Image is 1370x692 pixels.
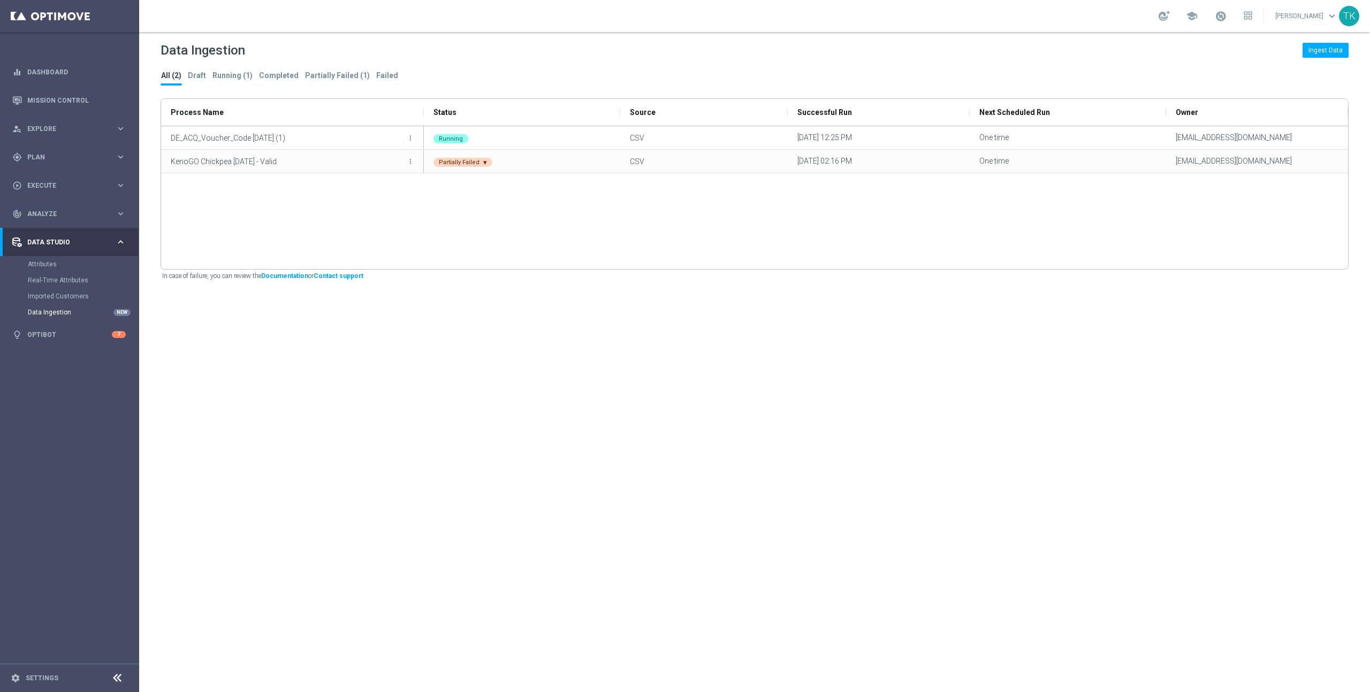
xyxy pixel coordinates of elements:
[1303,43,1349,58] button: Ingest Data
[12,330,22,340] i: lightbulb
[12,181,126,190] button: play_circle_outline Execute keyboard_arrow_right
[12,181,116,190] div: Execute
[259,71,299,80] tab-header: Completed
[433,134,468,143] div: Running
[376,71,398,80] tab-header: Failed
[12,67,22,77] i: equalizer
[188,71,206,80] tab-header: Draft
[28,288,138,304] div: Imported Customers
[788,150,970,173] div: [DATE] 02:16 PM
[112,331,126,338] div: 7
[620,150,788,173] div: CSV
[116,152,126,162] i: keyboard_arrow_right
[407,134,414,142] i: more_vert
[1326,10,1338,22] span: keyboard_arrow_down
[27,182,116,189] span: Execute
[161,126,1348,150] div: Press SPACE to select this row.
[1339,6,1359,26] div: TK
[12,96,126,105] button: Mission Control
[28,276,111,285] a: Real-Time Attributes
[27,239,116,245] span: Data Studio
[28,256,138,272] div: Attributes
[433,158,492,167] div: Partially Failed
[12,68,126,76] button: equalizer Dashboard
[12,152,116,162] div: Plan
[483,159,487,166] div: ▾
[212,71,253,80] tab-header: Running (1)
[12,86,126,114] div: Mission Control
[407,158,414,165] i: more_vert
[788,126,970,149] div: [DATE] 12:25 PM
[161,150,1348,173] div: Press SPACE to select this row.
[12,181,22,190] i: play_circle_outline
[970,126,1166,149] div: One time
[1186,10,1198,22] span: school
[28,260,111,268] a: Attributes
[113,309,131,316] div: NEW
[27,86,126,114] a: Mission Control
[970,150,1166,173] div: One time
[171,133,390,143] p: DE_ACQ_Voucher_Code [DATE] (1)
[171,108,224,117] span: Process Name
[433,108,456,117] span: Status
[1176,108,1198,117] span: Owner
[28,272,138,288] div: Real-Time Attributes
[12,152,22,162] i: gps_fixed
[797,108,852,117] span: Successful Run
[11,673,20,683] i: settings
[116,180,126,190] i: keyboard_arrow_right
[305,71,370,80] tab-header: Partially Failed (1)
[162,271,1347,281] p: In case of failure, you can review the or
[171,157,390,166] p: KenoGO Chickpea [DATE] - Valid
[12,237,116,247] div: Data Studio
[630,108,656,117] span: Source
[28,292,111,301] a: Imported Customers
[116,209,126,219] i: keyboard_arrow_right
[116,237,126,247] i: keyboard_arrow_right
[1166,126,1348,149] div: [EMAIL_ADDRESS][DOMAIN_NAME]
[12,58,126,86] div: Dashboard
[27,154,116,160] span: Plan
[27,211,116,217] span: Analyze
[161,42,245,59] h2: Data Ingestion
[12,210,126,218] button: track_changes Analyze keyboard_arrow_right
[27,320,112,349] a: Optibot
[12,124,116,134] div: Explore
[12,238,126,247] button: Data Studio keyboard_arrow_right
[314,272,363,280] a: Contact support
[12,330,126,339] button: lightbulb Optibot 7
[12,124,22,134] i: person_search
[27,58,126,86] a: Dashboard
[28,308,111,317] a: Data Ingestion
[116,124,126,134] i: keyboard_arrow_right
[12,320,126,349] div: Optibot
[27,126,116,132] span: Explore
[979,108,1050,117] span: Next Scheduled Run
[261,272,308,280] a: Documentation
[1274,8,1339,24] a: [PERSON_NAME]keyboard_arrow_down
[12,209,116,219] div: Analyze
[1166,150,1348,173] div: [EMAIL_ADDRESS][DOMAIN_NAME]
[12,209,22,219] i: track_changes
[620,126,788,149] div: CSV
[161,71,181,80] tab-header: All (2)
[12,125,126,133] button: person_search Explore keyboard_arrow_right
[28,304,138,320] div: Data Ingestion
[26,675,58,681] a: Settings
[12,153,126,162] button: gps_fixed Plan keyboard_arrow_right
